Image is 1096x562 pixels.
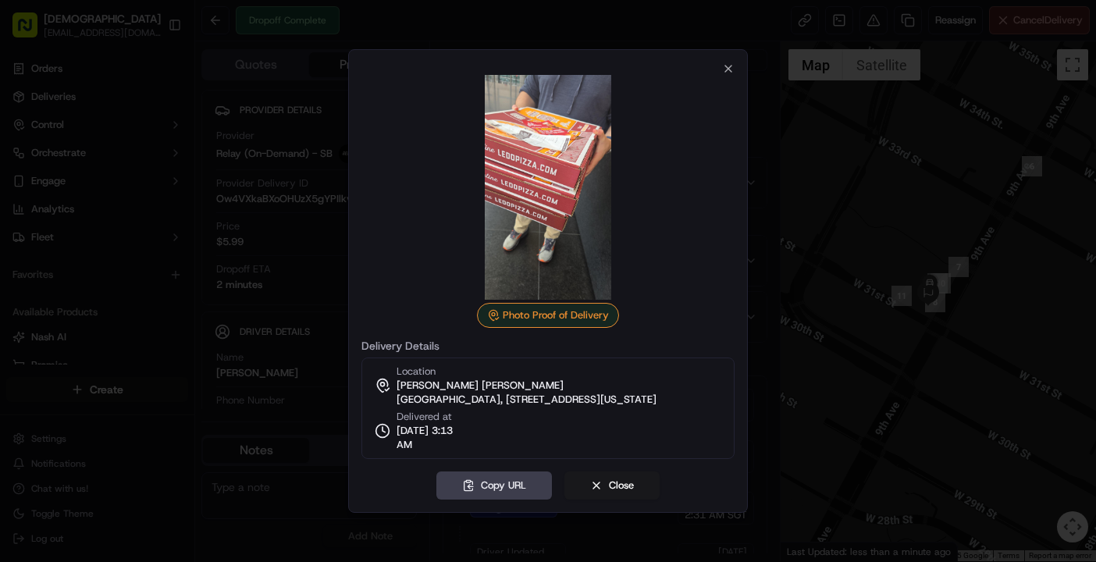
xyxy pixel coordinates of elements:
[477,303,619,328] div: Photo Proof of Delivery
[132,229,144,241] div: 💻
[41,101,281,118] input: Got a question? Start typing here...
[361,340,735,351] label: Delivery Details
[436,471,552,500] button: Copy URL
[53,150,256,165] div: Start new chat
[397,393,657,407] span: [GEOGRAPHIC_DATA], [STREET_ADDRESS][US_STATE]
[397,365,436,379] span: Location
[16,63,284,88] p: Welcome 👋
[9,221,126,249] a: 📗Knowledge Base
[436,75,660,300] img: photo_proof_of_delivery image
[148,227,251,243] span: API Documentation
[397,424,468,452] span: [DATE] 3:13 AM
[564,471,660,500] button: Close
[265,155,284,173] button: Start new chat
[31,227,119,243] span: Knowledge Base
[16,150,44,178] img: 1736555255976-a54dd68f-1ca7-489b-9aae-adbdc363a1c4
[110,265,189,277] a: Powered byPylon
[397,410,468,424] span: Delivered at
[16,16,47,48] img: Nash
[155,265,189,277] span: Pylon
[126,221,257,249] a: 💻API Documentation
[397,379,564,393] span: [PERSON_NAME] [PERSON_NAME]
[16,229,28,241] div: 📗
[53,165,197,178] div: We're available if you need us!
